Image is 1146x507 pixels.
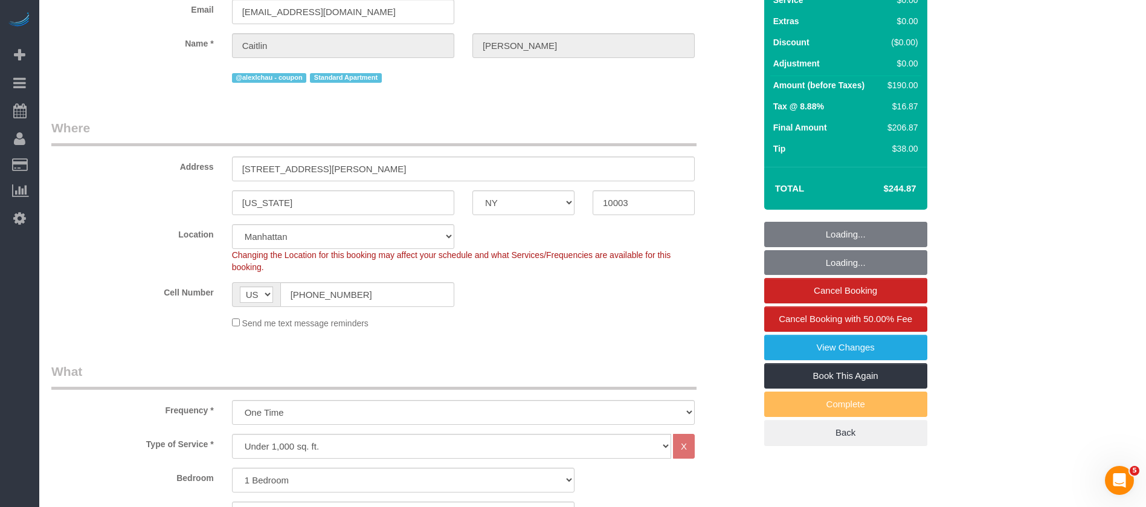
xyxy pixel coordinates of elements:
[1130,466,1139,476] span: 5
[773,100,824,112] label: Tax @ 8.88%
[1105,466,1134,495] iframe: Intercom live chat
[883,57,918,69] div: $0.00
[42,434,223,450] label: Type of Service *
[232,250,671,272] span: Changing the Location for this booking may affect your schedule and what Services/Frequencies are...
[883,100,918,112] div: $16.87
[42,224,223,241] label: Location
[232,33,454,58] input: First Name
[883,143,918,155] div: $38.00
[764,420,927,445] a: Back
[775,183,805,193] strong: Total
[883,79,918,91] div: $190.00
[472,33,695,58] input: Last Name
[764,335,927,360] a: View Changes
[7,12,31,29] img: Automaid Logo
[310,73,382,83] span: Standard Apartment
[773,79,864,91] label: Amount (before Taxes)
[773,143,786,155] label: Tip
[280,282,454,307] input: Cell Number
[232,190,454,215] input: City
[232,73,307,83] span: @alexlchau - coupon
[42,282,223,299] label: Cell Number
[51,363,697,390] legend: What
[773,36,810,48] label: Discount
[883,121,918,134] div: $206.87
[764,306,927,332] a: Cancel Booking with 50.00% Fee
[773,121,827,134] label: Final Amount
[847,184,916,194] h4: $244.87
[593,190,695,215] input: Zip Code
[764,278,927,303] a: Cancel Booking
[42,400,223,416] label: Frequency *
[779,314,912,324] span: Cancel Booking with 50.00% Fee
[242,318,369,328] span: Send me text message reminders
[42,33,223,50] label: Name *
[773,15,799,27] label: Extras
[883,36,918,48] div: ($0.00)
[764,363,927,389] a: Book This Again
[51,119,697,146] legend: Where
[42,468,223,484] label: Bedroom
[883,15,918,27] div: $0.00
[42,157,223,173] label: Address
[773,57,820,69] label: Adjustment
